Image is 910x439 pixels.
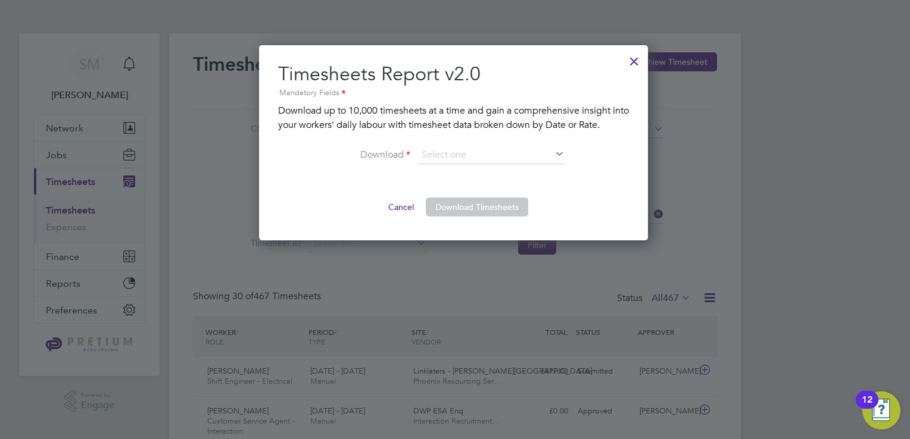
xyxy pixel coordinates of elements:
[278,62,629,100] h2: Timesheets Report v2.0
[379,197,423,217] button: Cancel
[862,400,872,415] div: 12
[862,391,900,429] button: Open Resource Center, 12 new notifications
[417,146,565,164] input: Select one
[321,148,410,162] label: Download
[278,87,629,100] div: Mandatory Fields
[278,104,629,132] p: Download up to 10,000 timesheets at a time and gain a comprehensive insight into your workers' da...
[426,197,528,217] button: Download Timesheets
